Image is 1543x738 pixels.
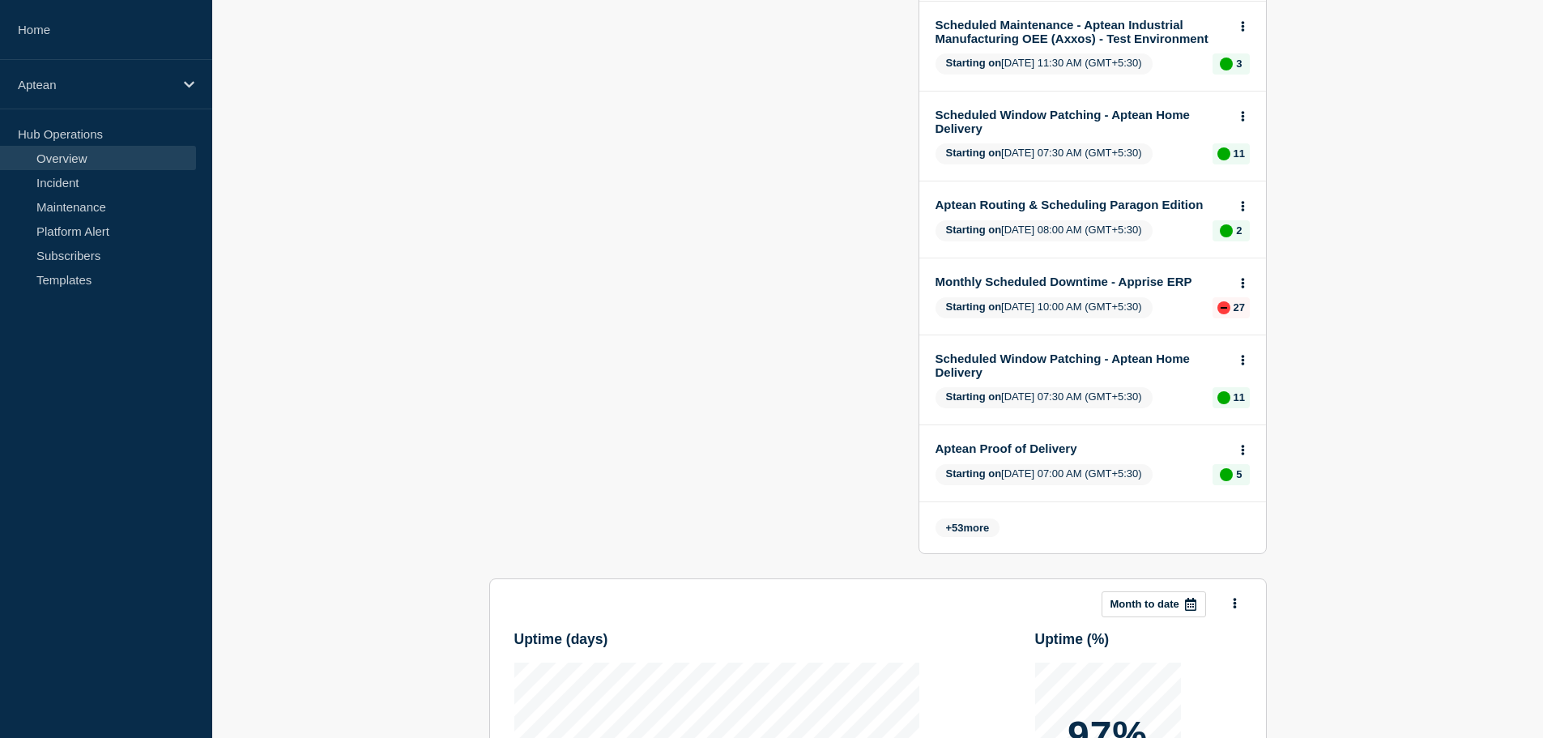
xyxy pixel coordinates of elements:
[936,198,1228,211] a: Aptean Routing & Scheduling Paragon Edition
[1217,391,1230,404] div: up
[936,518,1000,537] span: + more
[946,147,1002,159] span: Starting on
[936,387,1153,408] span: [DATE] 07:30 AM (GMT+5:30)
[1102,591,1206,617] button: Month to date
[1234,391,1245,403] p: 11
[1234,301,1245,314] p: 27
[1220,224,1233,237] div: up
[1236,468,1242,480] p: 5
[946,224,1002,236] span: Starting on
[1217,147,1230,160] div: up
[1110,598,1179,610] p: Month to date
[1220,468,1233,481] div: up
[936,108,1228,135] a: Scheduled Window Patching - Aptean Home Delivery
[936,297,1153,318] span: [DATE] 10:00 AM (GMT+5:30)
[946,390,1002,403] span: Starting on
[936,275,1228,288] a: Monthly Scheduled Downtime - Apprise ERP
[952,522,963,534] span: 53
[946,301,1002,313] span: Starting on
[514,631,919,648] h3: Uptime ( days )
[18,78,173,92] p: Aptean
[1217,301,1230,314] div: down
[936,220,1153,241] span: [DATE] 08:00 AM (GMT+5:30)
[1234,147,1245,160] p: 11
[936,464,1153,485] span: [DATE] 07:00 AM (GMT+5:30)
[946,57,1002,69] span: Starting on
[1220,58,1233,70] div: up
[936,352,1228,379] a: Scheduled Window Patching - Aptean Home Delivery
[1035,631,1242,648] h3: Uptime ( % )
[936,143,1153,164] span: [DATE] 07:30 AM (GMT+5:30)
[946,467,1002,480] span: Starting on
[1236,58,1242,70] p: 3
[936,442,1228,455] a: Aptean Proof of Delivery
[1236,224,1242,237] p: 2
[936,18,1228,45] a: Scheduled Maintenance - Aptean Industrial Manufacturing OEE (Axxos) - Test Environment
[936,53,1153,75] span: [DATE] 11:30 AM (GMT+5:30)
